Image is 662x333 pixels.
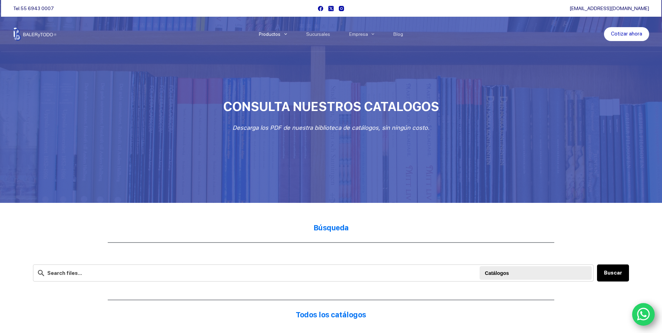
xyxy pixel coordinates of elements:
[632,303,655,326] a: WhatsApp
[604,27,649,41] a: Cotizar ahora
[232,124,430,131] em: Descarga los PDF de nuestra biblioteca de catálogos, sin ningún costo.
[249,17,413,51] nav: Menu Principal
[223,99,439,114] span: CONSULTA NUESTROS CATALOGOS
[339,6,344,11] a: Instagram
[597,264,629,282] button: Buscar
[313,223,349,232] strong: Búsqueda
[13,27,57,41] img: Balerytodo
[21,6,54,11] a: 55 6943 0007
[570,6,649,11] a: [EMAIL_ADDRESS][DOMAIN_NAME]
[33,264,594,282] input: Search files...
[37,269,46,277] img: search-24.svg
[328,6,334,11] a: X (Twitter)
[296,310,366,319] strong: Todos los catálogos
[318,6,323,11] a: Facebook
[13,6,54,11] span: Tel.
